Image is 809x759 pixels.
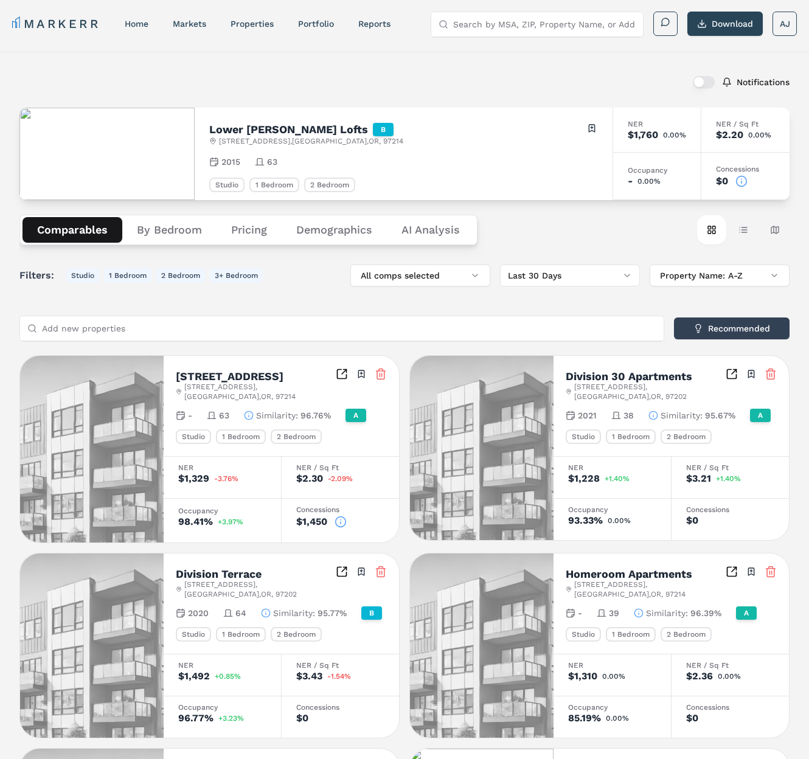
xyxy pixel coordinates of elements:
div: $0 [686,713,698,723]
div: $1,329 [178,474,209,483]
span: 63 [267,156,277,168]
h2: Division Terrace [176,569,262,580]
div: Studio [566,627,601,642]
div: 2 Bedroom [304,178,355,192]
span: 0.00% [637,178,661,185]
button: Comparables [23,217,122,243]
div: Occupancy [628,167,686,174]
div: $3.21 [686,474,711,483]
div: Occupancy [568,704,656,711]
div: Studio [176,627,211,642]
button: AJ [773,12,797,36]
button: By Bedroom [122,217,217,243]
span: -3.76% [214,475,238,482]
div: $0 [716,176,728,186]
div: Occupancy [178,704,266,711]
button: Similarity:96.76% [244,409,331,421]
span: 38 [623,409,634,421]
span: 0.00% [608,517,631,524]
div: $2.20 [716,130,743,140]
button: AI Analysis [387,217,474,243]
button: Demographics [282,217,387,243]
div: Concessions [686,704,775,711]
a: Inspect Comparables [336,368,348,380]
span: [STREET_ADDRESS] , [GEOGRAPHIC_DATA] , OR , 97214 [219,136,403,146]
span: 95.67% [705,409,735,421]
div: Concessions [296,704,385,711]
a: reports [358,19,391,29]
div: Studio [566,429,601,444]
div: A [750,409,771,422]
span: AJ [780,18,790,30]
span: Similarity : [661,409,703,421]
span: Similarity : [646,607,688,619]
span: Similarity : [256,409,298,421]
span: [STREET_ADDRESS] , [GEOGRAPHIC_DATA] , OR , 97202 [184,580,336,599]
span: Similarity : [273,607,315,619]
div: NER [568,464,656,471]
span: 0.00% [748,131,771,139]
a: Portfolio [298,19,334,29]
div: NER / Sq Ft [296,464,385,471]
div: 96.77% [178,713,214,723]
span: -1.54% [327,673,351,680]
div: NER / Sq Ft [296,662,385,669]
h2: Homeroom Apartments [566,569,692,580]
div: NER [178,662,266,669]
span: 96.39% [690,607,721,619]
button: Similarity:95.77% [261,607,347,619]
div: NER / Sq Ft [716,120,775,128]
div: 1 Bedroom [606,429,656,444]
span: [STREET_ADDRESS] , [GEOGRAPHIC_DATA] , OR , 97202 [574,382,726,401]
div: - [628,176,633,186]
div: NER / Sq Ft [686,464,775,471]
button: Recommended [674,317,790,339]
a: Inspect Comparables [726,566,738,578]
div: $1,450 [296,517,327,527]
a: MARKERR [12,15,100,32]
a: markets [173,19,206,29]
input: Search by MSA, ZIP, Property Name, or Address [453,12,636,36]
div: A [736,606,757,620]
div: $0 [296,713,308,723]
button: Similarity:96.39% [634,607,721,619]
h2: [STREET_ADDRESS] [176,371,283,382]
div: 2 Bedroom [661,429,712,444]
div: $1,228 [568,474,600,483]
span: 0.00% [663,131,686,139]
a: Inspect Comparables [726,368,738,380]
button: Property Name: A-Z [650,265,790,286]
div: $1,492 [178,671,210,681]
span: [STREET_ADDRESS] , [GEOGRAPHIC_DATA] , OR , 97214 [184,382,336,401]
span: Filters: [19,268,61,283]
div: 85.19% [568,713,601,723]
span: - [188,409,192,421]
div: 1 Bedroom [606,627,656,642]
div: B [361,606,382,620]
div: 2 Bedroom [271,429,322,444]
a: properties [231,19,274,29]
a: home [125,19,148,29]
div: NER [628,120,686,128]
button: All comps selected [350,265,490,286]
h2: Division 30 Apartments [566,371,692,382]
span: 0.00% [602,673,625,680]
span: +3.97% [218,518,243,525]
div: Studio [176,429,211,444]
div: $2.36 [686,671,713,681]
button: 2 Bedroom [156,268,205,283]
span: 96.76% [300,409,331,421]
span: +1.40% [605,475,630,482]
div: NER [178,464,266,471]
span: +0.85% [215,673,241,680]
div: $0 [686,516,698,525]
span: 2021 [578,409,597,421]
div: A [345,409,366,422]
span: - [578,607,582,619]
div: Concessions [296,506,385,513]
div: NER [568,662,656,669]
div: 2 Bedroom [271,627,322,642]
button: Download [687,12,763,36]
a: Inspect Comparables [336,566,348,578]
div: 1 Bedroom [216,429,266,444]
